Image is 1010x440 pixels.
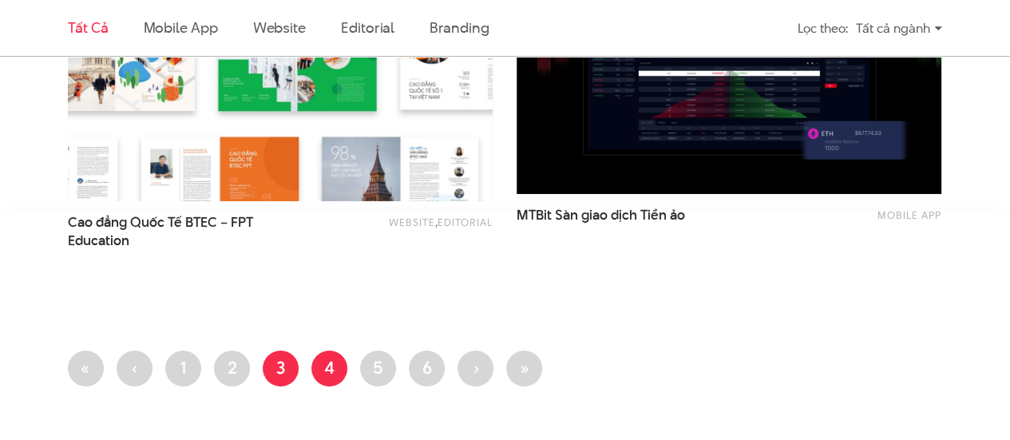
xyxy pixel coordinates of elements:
a: 3 [263,351,299,386]
a: 5 [360,351,396,386]
a: 2 [214,351,250,386]
a: Branding [430,18,489,38]
a: Editorial [341,18,394,38]
a: MTBit Sàn giao dịch Tiền ảo [517,206,751,243]
a: Website [389,215,435,229]
div: , [323,213,493,242]
span: › [473,355,479,379]
a: Website [253,18,306,38]
span: Sàn [555,205,578,224]
a: 6 [409,351,445,386]
span: Cao đẳng Quốc Tế BTEC – FPT [68,213,302,250]
a: Cao đẳng Quốc Tế BTEC – FPTEducation [68,213,302,250]
span: dịch [611,205,637,224]
span: » [519,355,529,379]
a: Mobile app [143,18,217,38]
span: ‹ [132,355,138,379]
a: 1 [165,351,201,386]
a: Editorial [438,215,493,229]
span: MTBit [517,205,552,224]
span: Education [68,232,129,250]
span: giao [581,205,608,224]
a: Tất cả [68,18,108,38]
div: Lọc theo: [798,14,848,42]
span: « [81,355,91,379]
a: Mobile app [877,208,941,222]
div: Tất cả ngành [856,14,942,42]
span: ảo [670,205,685,224]
span: Tiền [640,205,667,224]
